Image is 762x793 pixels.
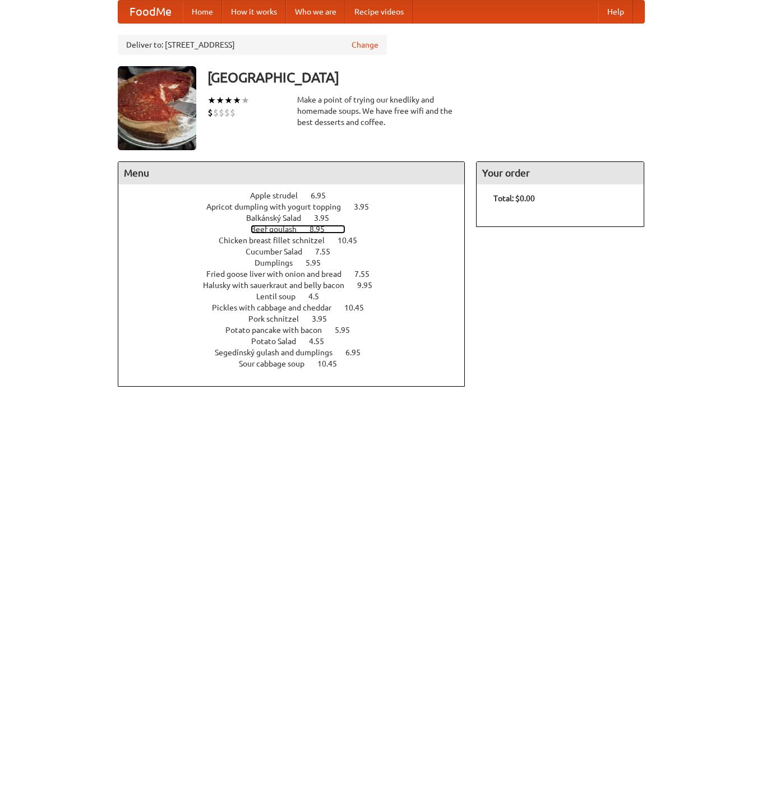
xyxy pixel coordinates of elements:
a: Lentil soup 4.5 [256,292,340,301]
li: $ [224,106,230,119]
li: ★ [233,94,241,106]
span: Pickles with cabbage and cheddar [212,303,343,312]
li: $ [219,106,224,119]
span: 7.55 [354,270,381,279]
li: ★ [224,94,233,106]
li: ★ [207,94,216,106]
span: Pork schnitzel [248,314,310,323]
a: Pickles with cabbage and cheddar 10.45 [212,303,385,312]
a: FoodMe [118,1,183,23]
a: How it works [222,1,286,23]
li: $ [207,106,213,119]
span: 4.55 [309,337,335,346]
h3: [GEOGRAPHIC_DATA] [207,66,645,89]
li: ★ [241,94,250,106]
li: $ [213,106,219,119]
span: Chicken breast fillet schnitzel [219,236,336,245]
a: Pork schnitzel 3.95 [248,314,348,323]
span: 10.45 [344,303,375,312]
span: Segedínský gulash and dumplings [215,348,344,357]
a: Dumplings 5.95 [255,258,341,267]
span: Lentil soup [256,292,307,301]
a: Potato pancake with bacon 5.95 [225,326,371,335]
a: Apricot dumpling with yogurt topping 3.95 [206,202,390,211]
span: Halusky with sauerkraut and belly bacon [203,281,355,290]
span: Potato Salad [251,337,307,346]
a: Change [352,39,378,50]
span: 5.95 [335,326,361,335]
a: Sour cabbage soup 10.45 [239,359,358,368]
a: Help [598,1,633,23]
span: Dumplings [255,258,304,267]
span: 7.55 [315,247,341,256]
li: $ [230,106,235,119]
h4: Menu [118,162,465,184]
h4: Your order [477,162,644,184]
a: Who we are [286,1,345,23]
a: Segedínský gulash and dumplings 6.95 [215,348,381,357]
span: 3.95 [314,214,340,222]
img: angular.jpg [118,66,196,150]
span: 6.95 [311,191,337,200]
span: Balkánský Salad [246,214,312,222]
span: Beef goulash [251,225,308,234]
span: 6.95 [345,348,372,357]
a: Recipe videos [345,1,413,23]
span: Fried goose liver with onion and bread [206,270,353,279]
span: Apple strudel [250,191,309,200]
a: Cucumber Salad 7.55 [246,247,351,256]
span: 4.5 [308,292,330,301]
a: Halusky with sauerkraut and belly bacon 9.95 [203,281,393,290]
span: 8.95 [310,225,336,234]
span: Potato pancake with bacon [225,326,333,335]
b: Total: $0.00 [493,194,535,203]
a: Potato Salad 4.55 [251,337,345,346]
a: Home [183,1,222,23]
span: 3.95 [354,202,380,211]
span: Cucumber Salad [246,247,313,256]
li: ★ [216,94,224,106]
div: Deliver to: [STREET_ADDRESS] [118,35,387,55]
a: Beef goulash 8.95 [251,225,345,234]
span: 3.95 [312,314,338,323]
a: Chicken breast fillet schnitzel 10.45 [219,236,378,245]
span: 5.95 [306,258,332,267]
span: 9.95 [357,281,384,290]
span: Sour cabbage soup [239,359,316,368]
span: Apricot dumpling with yogurt topping [206,202,352,211]
span: 10.45 [338,236,368,245]
div: Make a point of trying our knedlíky and homemade soups. We have free wifi and the best desserts a... [297,94,465,128]
span: 10.45 [317,359,348,368]
a: Apple strudel 6.95 [250,191,347,200]
a: Fried goose liver with onion and bread 7.55 [206,270,390,279]
a: Balkánský Salad 3.95 [246,214,350,222]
